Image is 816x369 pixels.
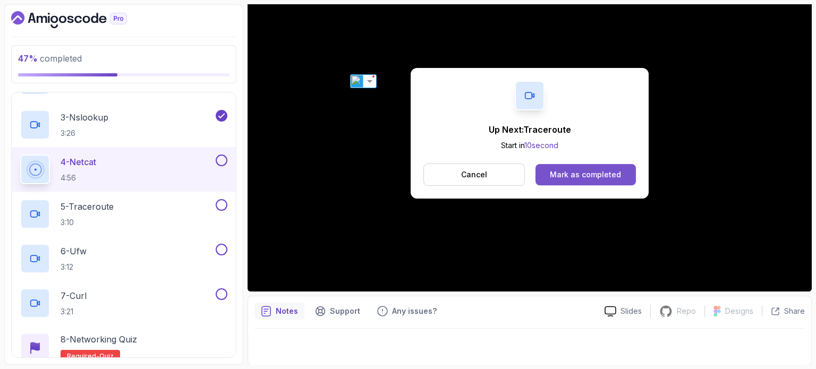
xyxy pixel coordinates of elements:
[61,333,137,346] p: 8 - Networking Quiz
[20,155,227,184] button: 4-Netcat4:56
[254,303,304,320] button: notes button
[18,53,82,64] span: completed
[677,306,696,316] p: Repo
[61,245,87,258] p: 6 - Ufw
[61,173,96,183] p: 4:56
[330,306,360,316] p: Support
[620,306,642,316] p: Slides
[61,262,87,272] p: 3:12
[524,141,558,150] span: 10 second
[67,352,99,361] span: Required-
[725,306,753,316] p: Designs
[61,156,96,168] p: 4 - Netcat
[11,11,151,28] a: Dashboard
[61,217,114,228] p: 3:10
[61,111,108,124] p: 3 - Nslookup
[20,244,227,273] button: 6-Ufw3:12
[784,306,805,316] p: Share
[20,110,227,140] button: 3-Nslookup3:26
[596,306,650,317] a: Slides
[61,289,87,302] p: 7 - Curl
[61,306,87,317] p: 3:21
[99,352,114,361] span: quiz
[309,303,367,320] button: Support button
[18,53,38,64] span: 47 %
[762,306,805,316] button: Share
[20,333,227,363] button: 8-Networking QuizRequired-quiz
[392,306,437,316] p: Any issues?
[20,199,227,229] button: 5-Traceroute3:10
[61,200,114,213] p: 5 - Traceroute
[423,164,525,186] button: Cancel
[371,303,443,320] button: Feedback button
[20,288,227,318] button: 7-Curl3:21
[61,128,108,139] p: 3:26
[535,164,636,185] button: Mark as completed
[489,123,571,136] p: Up Next: Traceroute
[276,306,298,316] p: Notes
[461,169,487,180] p: Cancel
[550,169,621,180] div: Mark as completed
[489,140,571,151] p: Start in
